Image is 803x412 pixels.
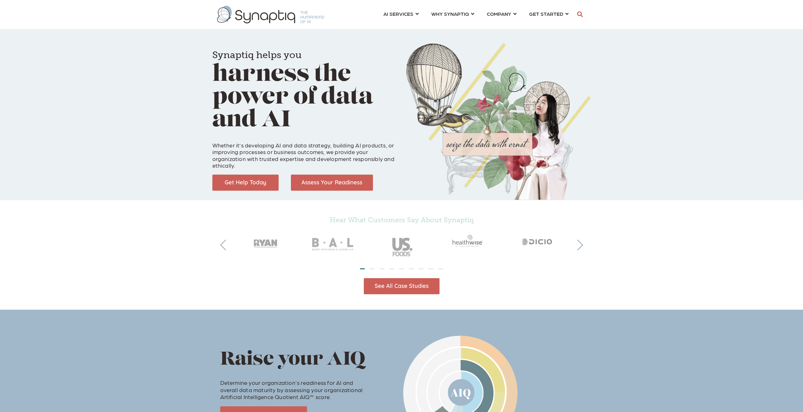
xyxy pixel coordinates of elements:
a: AI SERVICES [383,8,419,20]
span: WHY SYNAPTIQ [431,9,469,18]
p: Whether it’s developing AI and data strategy, building AI products, or improving processes or bus... [212,135,397,169]
img: Healthwise_gray50 [436,227,504,255]
img: Collage of girl, balloon, bird, and butterfly, with seize the data with ernst text [406,43,591,200]
button: Previous [220,240,231,250]
li: Page dot 2 [370,268,375,269]
span: GET STARTED [529,9,563,18]
img: RyanCompanies_gray50_2 [231,227,299,255]
button: Next [572,240,583,250]
a: GET STARTED [529,8,569,20]
span: AI SERVICES [383,9,413,18]
img: synaptiq logo-1 [217,6,324,23]
span: COMPANY [487,9,511,18]
li: Page dot 7 [419,268,423,269]
li: Page dot 5 [399,268,404,269]
h5: Hear What Customers Say About Synaptiq [231,216,572,224]
li: Page dot 4 [389,268,394,269]
li: Page dot 3 [380,268,384,269]
img: See All Case Studies [364,278,440,294]
img: Assess Your Readiness [291,175,373,191]
img: BAL_gray50 [299,227,368,262]
li: Page dot 8 [428,268,433,269]
a: WHY SYNAPTIQ [431,8,474,20]
li: Page dot 9 [438,268,443,269]
p: Determine your organization's readiness for AI and overall data maturity by assessing your organi... [220,372,372,401]
h1: harness the power of data and AI [212,41,397,132]
img: Dicio [504,227,572,255]
li: Page dot 1 [360,268,365,269]
span: Raise your AIQ [220,351,365,369]
li: Page dot 6 [409,268,414,269]
span: Synaptiq helps you [212,49,302,61]
img: USFoods_gray50 [368,227,436,262]
img: Get Help Today [212,175,279,191]
nav: menu [377,3,575,26]
a: COMPANY [487,8,517,20]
